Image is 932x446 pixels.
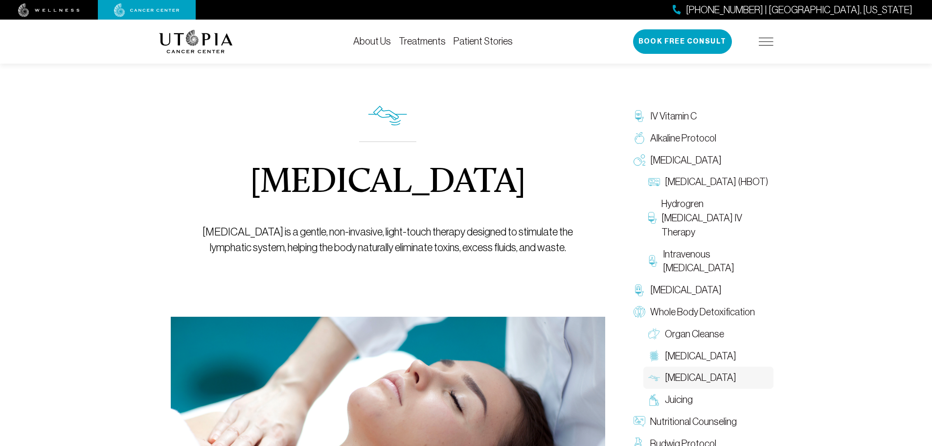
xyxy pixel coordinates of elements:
[648,176,660,188] img: Hyperbaric Oxygen Therapy (HBOT)
[399,36,446,47] a: Treatments
[643,323,773,345] a: Organ Cleanse
[643,243,773,280] a: Intravenous [MEDICAL_DATA]
[686,3,912,17] span: [PHONE_NUMBER] | [GEOGRAPHIC_DATA], [US_STATE]
[643,389,773,411] a: Juicing
[353,36,391,47] a: About Us
[663,247,768,276] span: Intravenous [MEDICAL_DATA]
[629,279,773,301] a: [MEDICAL_DATA]
[643,171,773,193] a: [MEDICAL_DATA] (HBOT)
[665,175,768,189] span: [MEDICAL_DATA] (HBOT)
[759,38,773,46] img: icon-hamburger
[634,306,645,318] img: Whole Body Detoxification
[634,416,645,427] img: Nutritional Counseling
[648,372,660,384] img: Lymphatic Massage
[650,283,722,297] span: [MEDICAL_DATA]
[454,36,513,47] a: Patient Stories
[665,393,693,407] span: Juicing
[629,127,773,149] a: Alkaline Protocol
[673,3,912,17] a: [PHONE_NUMBER] | [GEOGRAPHIC_DATA], [US_STATE]
[665,349,736,363] span: [MEDICAL_DATA]
[643,193,773,243] a: Hydrogren [MEDICAL_DATA] IV Therapy
[648,328,660,340] img: Organ Cleanse
[648,255,659,267] img: Intravenous Ozone Therapy
[629,105,773,127] a: IV Vitamin C
[114,3,180,17] img: cancer center
[643,345,773,367] a: [MEDICAL_DATA]
[661,197,769,239] span: Hydrogren [MEDICAL_DATA] IV Therapy
[629,411,773,433] a: Nutritional Counseling
[629,149,773,171] a: [MEDICAL_DATA]
[250,165,525,201] h1: [MEDICAL_DATA]
[648,212,657,224] img: Hydrogren Peroxide IV Therapy
[159,30,233,53] img: logo
[633,29,732,54] button: Book Free Consult
[650,131,716,145] span: Alkaline Protocol
[634,154,645,166] img: Oxygen Therapy
[665,327,724,341] span: Organ Cleanse
[650,109,697,123] span: IV Vitamin C
[634,284,645,296] img: Chelation Therapy
[368,105,407,126] img: icon
[665,371,736,385] span: [MEDICAL_DATA]
[648,394,660,406] img: Juicing
[650,153,722,167] span: [MEDICAL_DATA]
[648,350,660,362] img: Colon Therapy
[18,3,80,17] img: wellness
[634,132,645,144] img: Alkaline Protocol
[643,367,773,389] a: [MEDICAL_DATA]
[193,224,583,256] p: [MEDICAL_DATA] is a gentle, non-invasive, light-touch therapy designed to stimulate the lymphatic...
[650,305,755,319] span: Whole Body Detoxification
[650,415,737,429] span: Nutritional Counseling
[634,110,645,122] img: IV Vitamin C
[629,301,773,323] a: Whole Body Detoxification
